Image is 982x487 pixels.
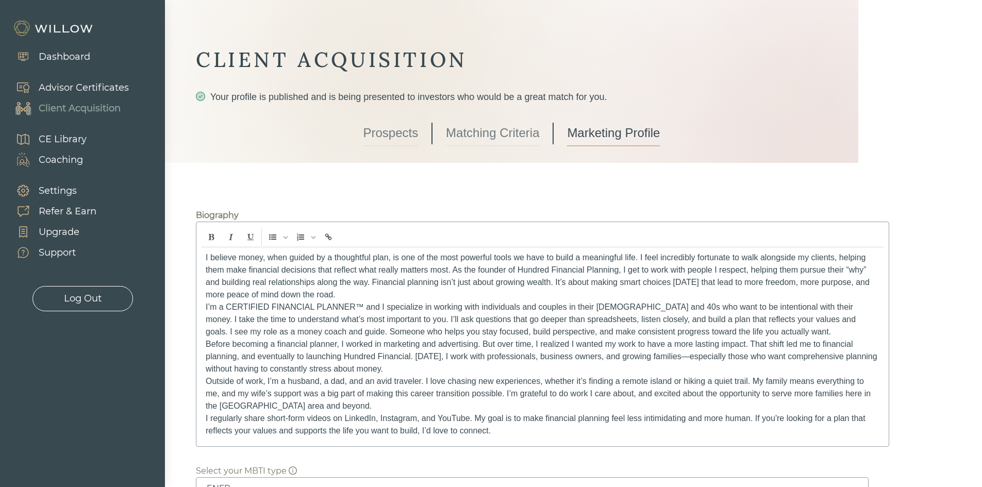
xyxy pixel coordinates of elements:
[5,149,87,170] a: Coaching
[39,132,87,146] div: CE Library
[39,246,76,260] div: Support
[363,121,419,146] a: Prospects
[5,129,87,149] a: CE Library
[5,46,90,67] a: Dashboard
[291,228,318,246] span: Insert Ordered List
[196,90,827,104] div: Your profile is published and is being presented to investors who would be a great match for you.
[446,121,539,146] a: Matching Criteria
[13,20,95,37] img: Willow
[5,201,96,222] a: Refer & Earn
[206,412,879,437] p: I regularly share short-form videos on LinkedIn, Instagram, and YouTube. My goal is to make finan...
[39,153,83,167] div: Coaching
[319,228,338,246] span: Insert link
[206,251,879,301] p: I believe money, when guided by a thoughtful plan, is one of the most powerful tools we have to b...
[39,102,121,115] div: Client Acquisition
[39,225,79,239] div: Upgrade
[222,228,240,246] span: Italic
[206,301,879,338] p: I’m a CERTIFIED FINANCIAL PLANNER™ and I specialize in working with individuals and couples in th...
[289,466,297,475] span: info-circle
[39,184,77,198] div: Settings
[39,205,96,219] div: Refer & Earn
[263,228,290,246] span: Insert Unordered List
[196,209,239,222] div: Biography
[5,98,129,119] a: Client Acquisition
[64,292,102,306] div: Log Out
[39,81,129,95] div: Advisor Certificates
[206,375,879,412] p: Outside of work, I’m a husband, a dad, and an avid traveler. I love chasing new experiences, whet...
[202,228,221,246] span: Bold
[39,50,90,64] div: Dashboard
[5,77,129,98] a: Advisor Certificates
[196,466,297,476] span: Select your MBTI type
[206,338,879,375] p: Before becoming a financial planner, I worked in marketing and advertising. But over time, I real...
[241,228,260,246] span: Underline
[567,121,660,146] a: Marketing Profile
[196,46,827,73] div: CLIENT ACQUISITION
[5,222,96,242] a: Upgrade
[5,180,96,201] a: Settings
[196,92,205,101] span: check-circle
